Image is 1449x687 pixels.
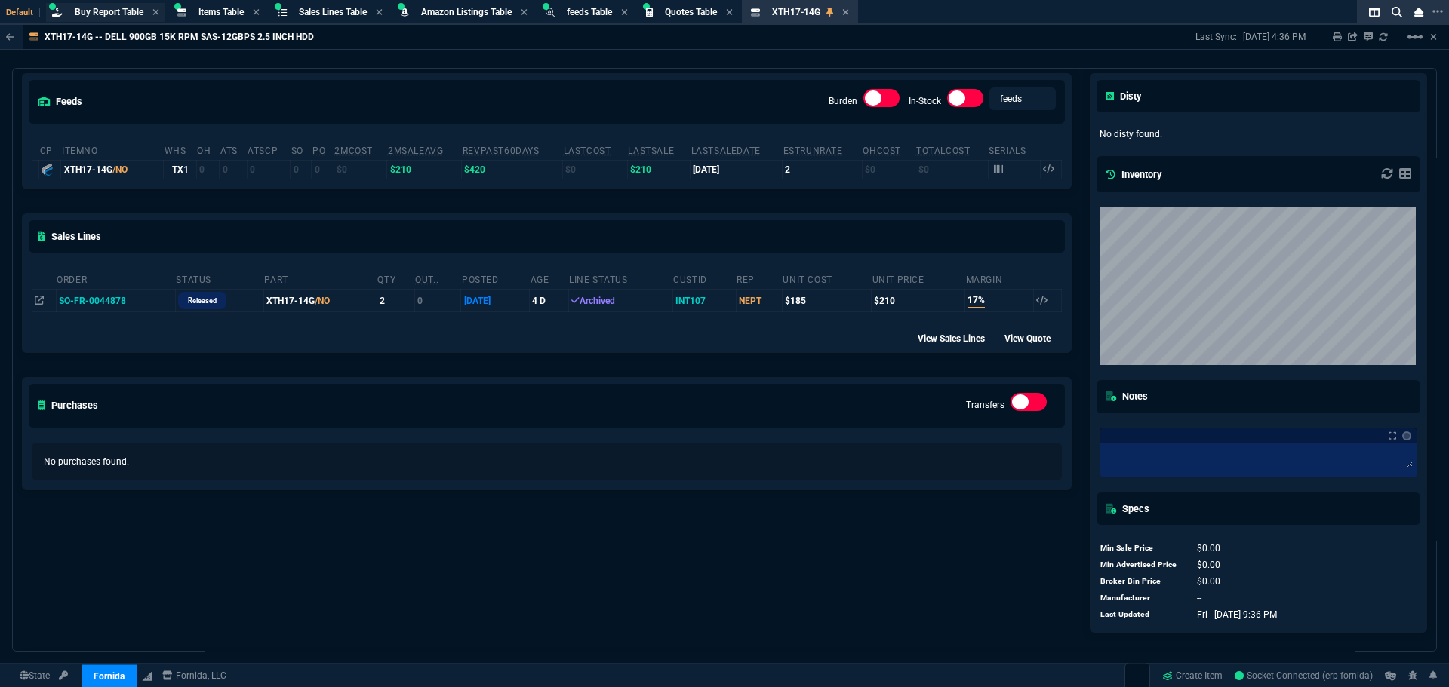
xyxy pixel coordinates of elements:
[1197,560,1220,570] span: 0
[736,290,782,312] td: NEPT
[299,7,367,17] span: Sales Lines Table
[247,160,291,179] td: 0
[564,146,611,156] abbr: The last purchase cost from PO Order
[918,330,998,345] div: View Sales Lines
[672,268,736,290] th: CustId
[54,669,72,682] a: API TOKEN
[916,146,970,156] abbr: Total Cost of Units on Hand
[783,146,843,156] abbr: Total sales within a 30 day window based on last time there was inventory
[726,7,733,19] nx-icon: Close Tab
[571,294,670,308] div: Archived
[461,268,530,290] th: Posted
[915,160,988,179] td: $0
[1197,609,1277,620] span: 1757108163273
[1197,593,1201,603] span: --
[387,160,462,179] td: $210
[188,295,217,307] p: Released
[627,160,690,179] td: $210
[1106,167,1161,182] h5: Inventory
[988,139,1040,161] th: Serials
[530,290,569,312] td: 4 D
[334,146,373,156] abbr: Avg cost of all PO invoices for 2 months
[414,290,461,312] td: 0
[61,139,164,161] th: ItemNo
[1100,557,1278,573] tr: undefined
[315,296,330,306] span: /NO
[253,7,260,19] nx-icon: Close Tab
[628,146,674,156] abbr: The last SO Inv price. No time limit. (ignore zeros)
[6,32,14,42] nx-icon: Back to Table
[1235,669,1373,682] a: LXZQxAutn6NEIDdUAACC
[1004,330,1064,345] div: View Quote
[872,268,965,290] th: Unit Price
[462,160,563,179] td: $420
[785,294,869,308] div: $185
[863,146,901,156] abbr: Avg Cost of Inventory on-hand
[64,163,161,176] div: XTH17-14G
[621,7,628,19] nx-icon: Close Tab
[736,268,782,290] th: Rep
[1156,664,1229,687] a: Create Item
[947,89,983,113] div: In-Stock
[198,7,244,17] span: Items Table
[863,89,900,113] div: Burden
[783,160,863,179] td: 2
[158,669,231,682] a: msbcCompanyName
[334,160,387,179] td: $0
[38,398,98,413] h5: Purchases
[966,400,1004,410] label: Transfers
[75,7,143,17] span: Buy Report Table
[463,146,540,156] abbr: Total revenue past 60 days
[1100,590,1183,606] td: Manufacturer
[291,146,303,156] abbr: Total units on open Sales Orders
[312,146,325,156] abbr: Total units on open Purchase Orders
[1100,606,1278,623] tr: undefined
[1100,540,1278,557] tr: undefined
[829,96,857,106] label: Burden
[152,7,159,19] nx-icon: Close Tab
[248,146,278,156] abbr: ATS with all companies combined
[1106,501,1149,516] h5: Specs
[1106,389,1148,403] h5: Notes
[1406,28,1424,46] mat-icon: Example home icon
[965,268,1034,290] th: Margin
[968,293,985,308] span: 17%
[672,290,736,312] td: INT107
[421,7,512,17] span: Amazon Listings Table
[44,455,1050,468] p: No purchases found.
[38,229,101,244] h5: Sales Lines
[196,160,220,179] td: 0
[909,96,941,106] label: In-Stock
[1386,3,1408,21] nx-icon: Search
[291,160,312,179] td: 0
[691,146,761,156] abbr: The date of the last SO Inv price. No time limit. (ignore zeros)
[772,7,820,17] span: XTH17-14G
[1197,543,1220,554] span: 0
[1408,3,1429,21] nx-icon: Close Workbench
[56,290,175,312] td: SO-FR-0044878
[263,290,377,312] td: XTH17-14G
[1100,590,1278,606] tr: undefined
[1100,606,1183,623] td: Last Updated
[1100,557,1183,573] td: Min Advertised Price
[1243,31,1306,43] p: [DATE] 4:36 PM
[35,296,44,306] nx-icon: Open In Opposite Panel
[1100,573,1183,590] td: Broker Bin Price
[1195,31,1243,43] p: Last Sync:
[1106,89,1141,103] h5: Disty
[521,7,528,19] nx-icon: Close Tab
[1100,573,1278,590] tr: undefined
[1197,576,1220,587] span: 0
[782,268,871,290] th: Unit Cost
[1100,540,1183,557] td: Min Sale Price
[112,164,128,175] span: /NO
[56,268,175,290] th: Order
[388,146,443,156] abbr: Avg Sale from SO invoices for 2 months
[415,274,438,285] abbr: Outstanding (To Ship)
[263,268,377,290] th: Part
[38,94,82,109] h5: feeds
[461,290,530,312] td: [DATE]
[1432,5,1443,19] nx-icon: Open New Tab
[164,139,197,161] th: WHS
[377,268,414,290] th: QTY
